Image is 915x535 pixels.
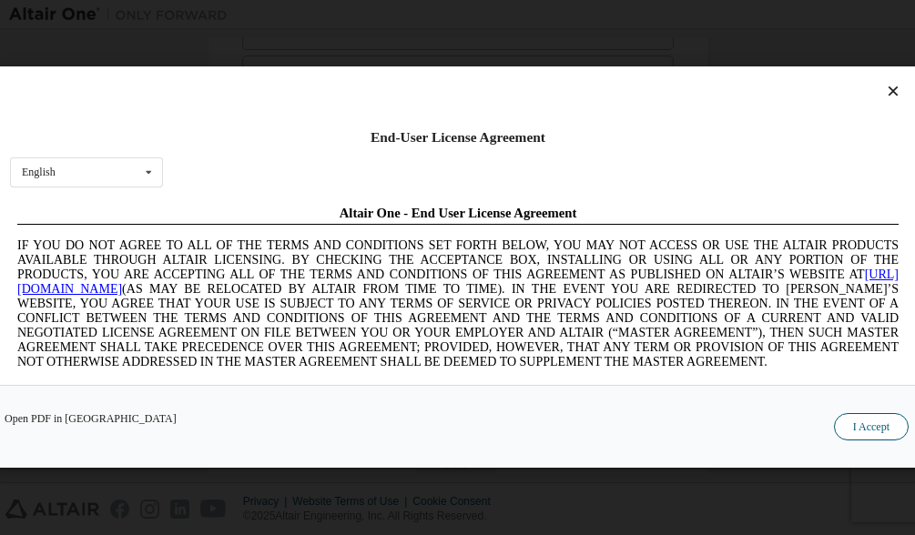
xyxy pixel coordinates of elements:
[10,128,906,146] div: End-User License Agreement
[22,167,56,178] div: English
[7,40,889,170] span: IF YOU DO NOT AGREE TO ALL OF THE TERMS AND CONDITIONS SET FORTH BELOW, YOU MAY NOT ACCESS OR USE...
[833,414,908,441] button: I Accept
[7,186,889,330] span: Lore Ipsumd Sit Ame Cons Adipisc Elitseddo (“Eiusmodte”) in utlabor Etdolo Magnaaliqua Eni. (“Adm...
[7,69,889,97] a: [URL][DOMAIN_NAME]
[5,414,177,425] a: Open PDF in [GEOGRAPHIC_DATA]
[330,7,567,22] span: Altair One - End User License Agreement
